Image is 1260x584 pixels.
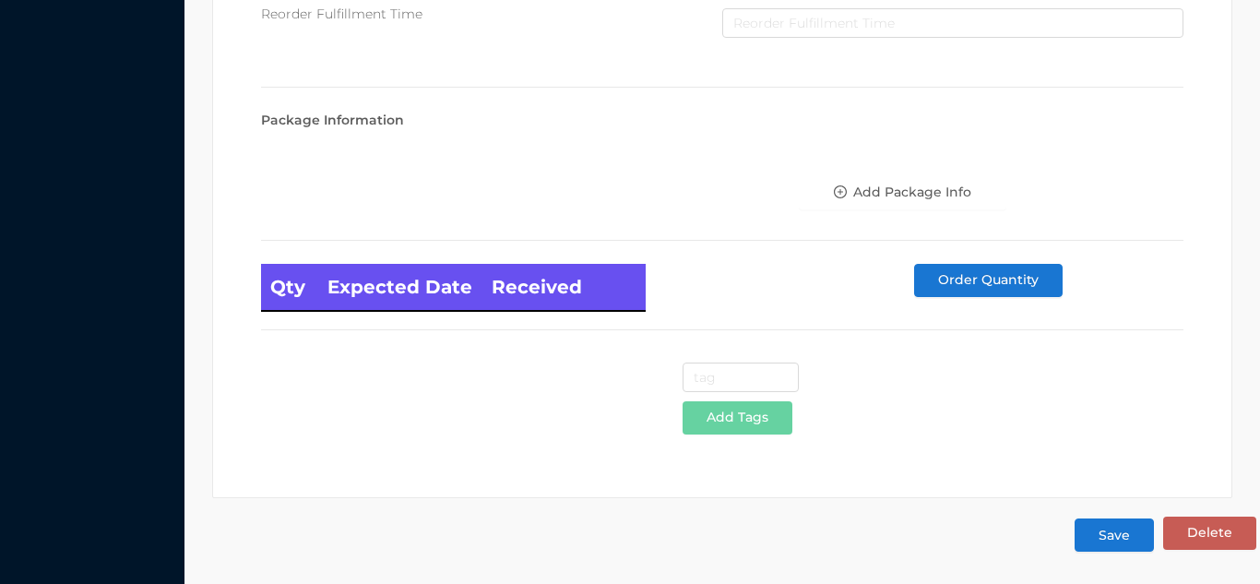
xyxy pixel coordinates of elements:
button: Save [1075,518,1154,552]
th: Expected Date [318,264,481,311]
button: icon: plus-circle-oAdd Package Info [799,176,1006,209]
button: Order Quantity [914,264,1063,297]
th: Received [482,264,646,311]
input: tag [683,363,800,392]
div: Reorder Fulfillment Time [261,5,722,24]
div: Package Information [261,111,1183,130]
input: Reorder Fulfillment Time [722,8,1183,38]
button: Add Tags [683,401,792,435]
th: Qty [261,264,318,311]
button: Delete [1163,517,1256,550]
